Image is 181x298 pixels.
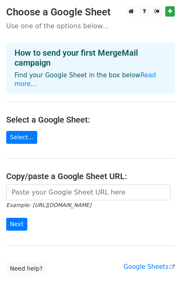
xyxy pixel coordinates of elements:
[123,263,175,271] a: Google Sheets
[6,6,175,18] h3: Choose a Google Sheet
[6,202,91,208] small: Example: [URL][DOMAIN_NAME]
[6,262,46,275] a: Need help?
[6,218,27,231] input: Next
[6,185,171,200] input: Paste your Google Sheet URL here
[14,48,167,68] h4: How to send your first MergeMail campaign
[14,71,156,88] a: Read more...
[6,22,175,30] p: Use one of the options below...
[14,71,167,89] p: Find your Google Sheet in the box below
[6,171,175,181] h4: Copy/paste a Google Sheet URL:
[6,131,37,144] a: Select...
[6,115,175,125] h4: Select a Google Sheet:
